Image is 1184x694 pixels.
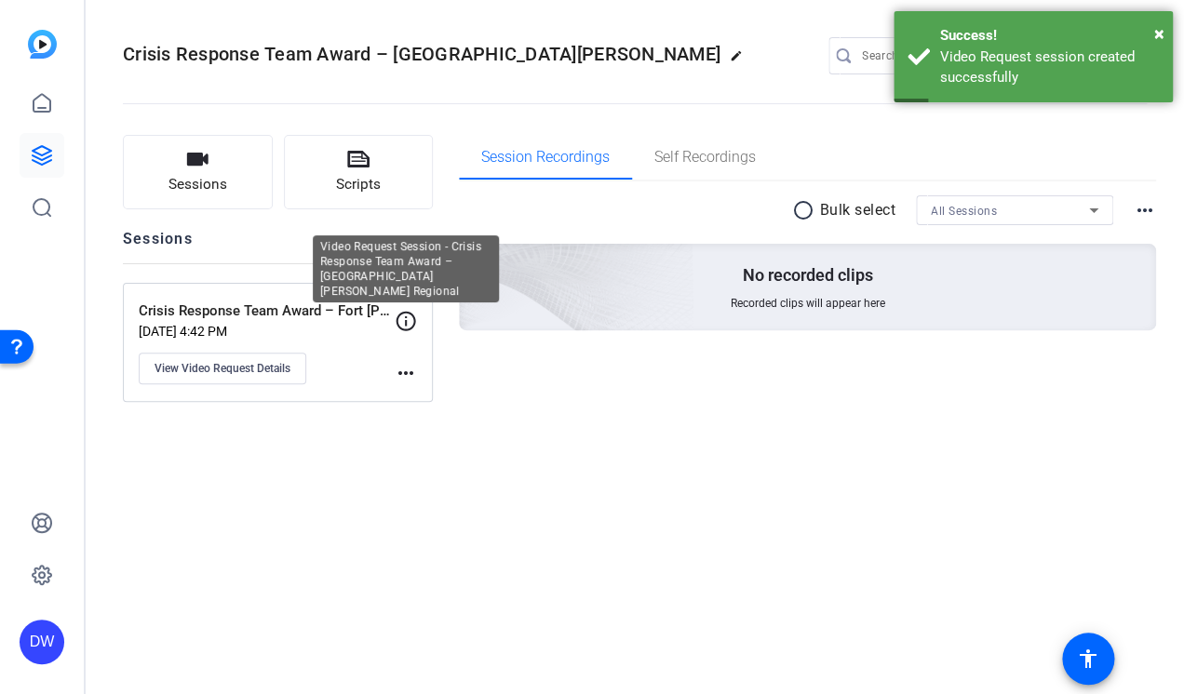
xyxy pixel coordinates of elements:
[940,47,1159,88] div: Video Request session created successfully
[1154,22,1164,45] span: ×
[940,25,1159,47] div: Success!
[654,150,756,165] span: Self Recordings
[139,300,395,322] p: Crisis Response Team Award – Fort [PERSON_NAME] Regional
[250,60,694,463] img: embarkstudio-empty-session.png
[28,30,57,59] img: blue-gradient.svg
[336,174,381,195] span: Scripts
[730,296,884,311] span: Recorded clips will appear here
[410,228,433,250] mat-icon: more_horiz
[1154,20,1164,47] button: Close
[1077,647,1099,670] mat-icon: accessibility
[862,45,1029,67] input: Search
[820,199,896,221] p: Bulk select
[155,361,290,376] span: View Video Request Details
[1134,199,1156,221] mat-icon: more_horiz
[481,150,610,165] span: Session Recordings
[123,135,273,209] button: Sessions
[931,205,997,218] span: All Sessions
[123,43,720,65] span: Crisis Response Team Award – [GEOGRAPHIC_DATA][PERSON_NAME]
[139,353,306,384] button: View Video Request Details
[742,264,872,287] p: No recorded clips
[20,620,64,664] div: DW
[284,135,434,209] button: Scripts
[730,49,752,72] mat-icon: edit
[395,362,417,384] mat-icon: more_horiz
[123,228,193,263] h2: Sessions
[792,199,820,221] mat-icon: radio_button_unchecked
[168,174,227,195] span: Sessions
[139,324,395,339] p: [DATE] 4:42 PM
